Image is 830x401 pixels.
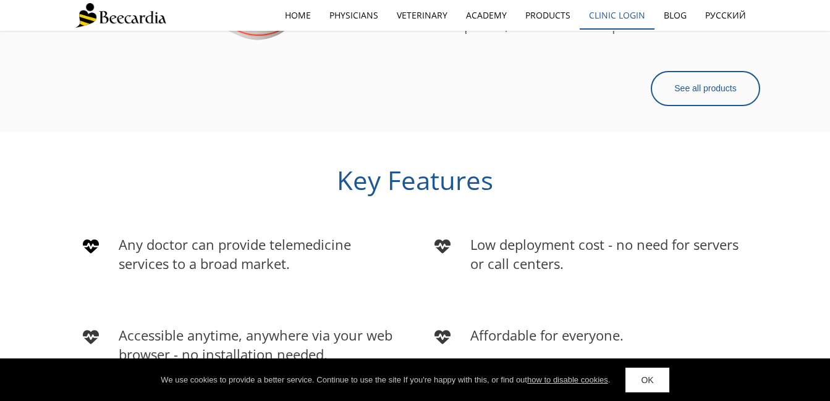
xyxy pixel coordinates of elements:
span: Accessible anytime, anywhere via your web browser - no installation needed. [119,326,392,363]
span: See all products [674,83,736,93]
a: how to disable cookies [527,375,608,384]
a: Veterinary [387,1,457,30]
a: Physicians [320,1,387,30]
a: See all products [651,71,760,106]
a: Clinic Login [580,1,654,30]
a: home [276,1,320,30]
div: We use cookies to provide a better service. Continue to use the site If you're happy with this, o... [161,374,610,386]
img: Beecardia [75,3,166,28]
span: Key Features [337,162,493,197]
span: Low deployment cost - no need for servers or call centers. [470,235,739,273]
a: Blog [654,1,696,30]
span: Any doctor can provide telemedicine services to a broad market. [119,235,351,273]
a: Русский [696,1,755,30]
a: OK [625,368,669,392]
a: Academy [457,1,516,30]
span: Affordable for everyone. [470,326,624,344]
a: Products [516,1,580,30]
